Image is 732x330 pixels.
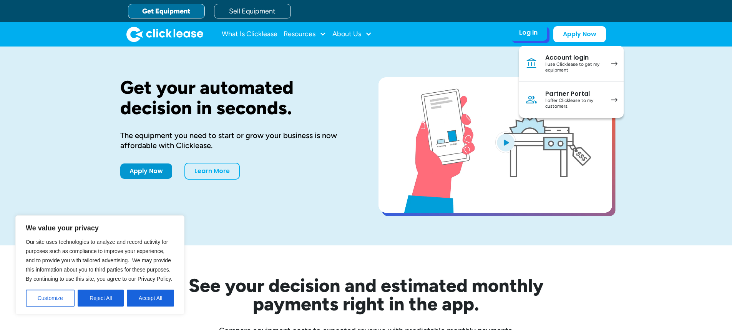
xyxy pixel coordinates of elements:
a: Apply Now [553,26,606,42]
img: Clicklease logo [126,27,203,42]
img: arrow [611,62,617,66]
p: We value your privacy [26,223,174,233]
img: Blue play button logo on a light blue circular background [495,132,516,153]
div: I offer Clicklease to my customers. [545,98,603,110]
div: Log In [519,29,538,37]
span: Our site uses technologies to analyze and record activity for purposes such as compliance to impr... [26,239,172,282]
a: Apply Now [120,163,172,179]
img: Person icon [525,93,538,106]
button: Accept All [127,290,174,307]
div: We value your privacy [15,215,184,315]
nav: Log In [519,46,624,118]
a: home [126,27,203,42]
div: About Us [332,27,372,42]
button: Customize [26,290,75,307]
div: Resources [284,27,326,42]
img: arrow [611,98,617,102]
div: The equipment you need to start or grow your business is now affordable with Clicklease. [120,130,354,150]
div: Partner Portal [545,90,603,98]
a: Sell Equipment [214,4,291,18]
div: Account login [545,54,603,62]
a: Learn More [184,163,240,180]
a: Account loginI use Clicklease to get my equipment [519,46,624,82]
a: Partner PortalI offer Clicklease to my customers. [519,82,624,118]
a: open lightbox [378,77,612,213]
button: Reject All [78,290,124,307]
a: What Is Clicklease [222,27,277,42]
h1: Get your automated decision in seconds. [120,77,354,118]
a: Get Equipment [128,4,205,18]
img: Bank icon [525,57,538,70]
h2: See your decision and estimated monthly payments right in the app. [151,276,581,313]
div: I use Clicklease to get my equipment [545,62,603,73]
